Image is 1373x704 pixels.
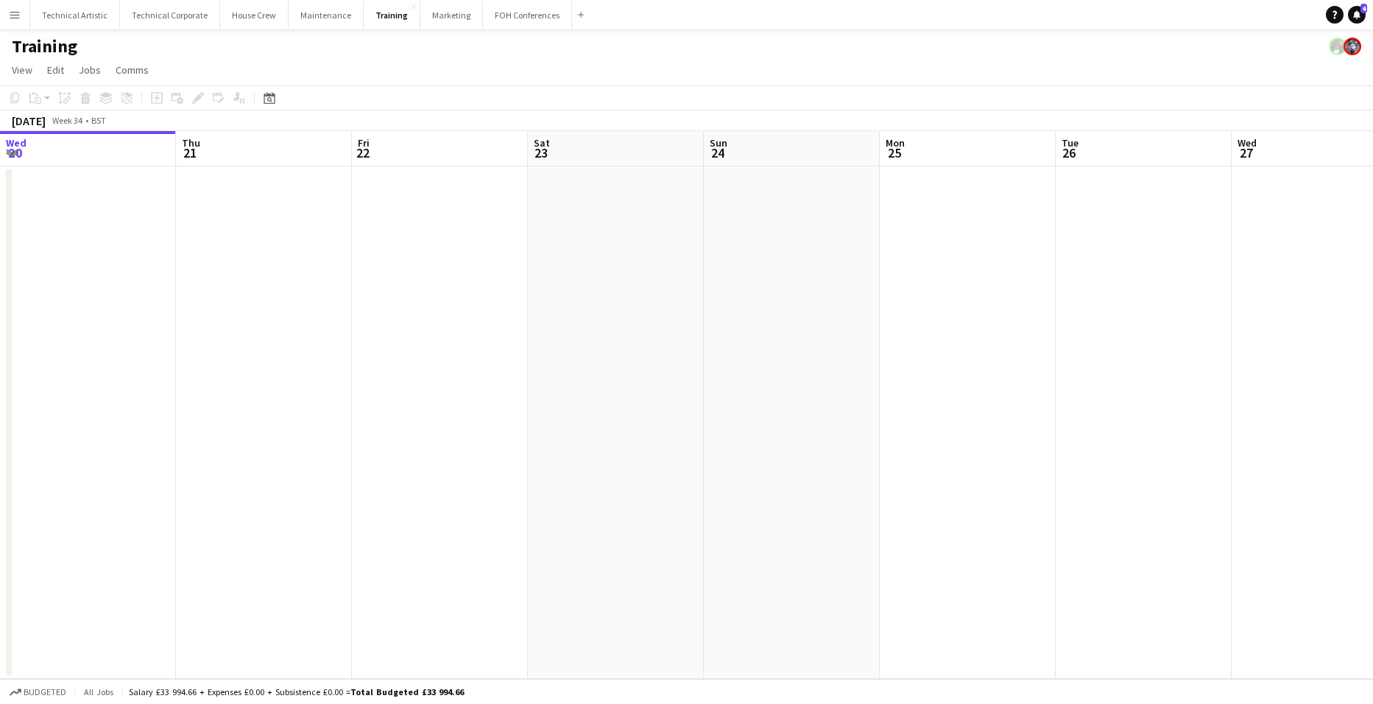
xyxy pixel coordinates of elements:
a: View [6,60,38,80]
span: 4 [1360,4,1367,13]
button: Training [364,1,420,29]
button: Marketing [420,1,483,29]
app-user-avatar: Krisztian PERM Vass [1344,38,1361,55]
div: Salary £33 994.66 + Expenses £0.00 + Subsistence £0.00 = [129,686,464,697]
span: Comms [116,63,149,77]
h1: Training [12,35,77,57]
span: Jobs [79,63,101,77]
span: Sun [710,136,727,149]
a: Jobs [73,60,107,80]
button: Technical Artistic [30,1,120,29]
button: Maintenance [289,1,364,29]
span: Mon [886,136,905,149]
span: View [12,63,32,77]
span: 23 [532,144,550,161]
span: 25 [883,144,905,161]
span: All jobs [81,686,116,697]
span: Week 34 [49,115,85,126]
a: Edit [41,60,70,80]
button: Budgeted [7,684,68,700]
button: FOH Conferences [483,1,572,29]
span: Tue [1062,136,1079,149]
span: Thu [182,136,200,149]
app-user-avatar: Zubair PERM Dhalla [1329,38,1346,55]
div: [DATE] [12,113,46,128]
span: 27 [1235,144,1257,161]
button: Technical Corporate [120,1,220,29]
span: 20 [4,144,27,161]
span: Fri [358,136,370,149]
span: 21 [180,144,200,161]
span: Wed [6,136,27,149]
span: Total Budgeted £33 994.66 [350,686,464,697]
span: Edit [47,63,64,77]
button: House Crew [220,1,289,29]
span: 24 [707,144,727,161]
a: Comms [110,60,155,80]
span: 22 [356,144,370,161]
div: BST [91,115,106,126]
a: 4 [1348,6,1366,24]
span: Budgeted [24,687,66,697]
span: Wed [1238,136,1257,149]
span: Sat [534,136,550,149]
span: 26 [1059,144,1079,161]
